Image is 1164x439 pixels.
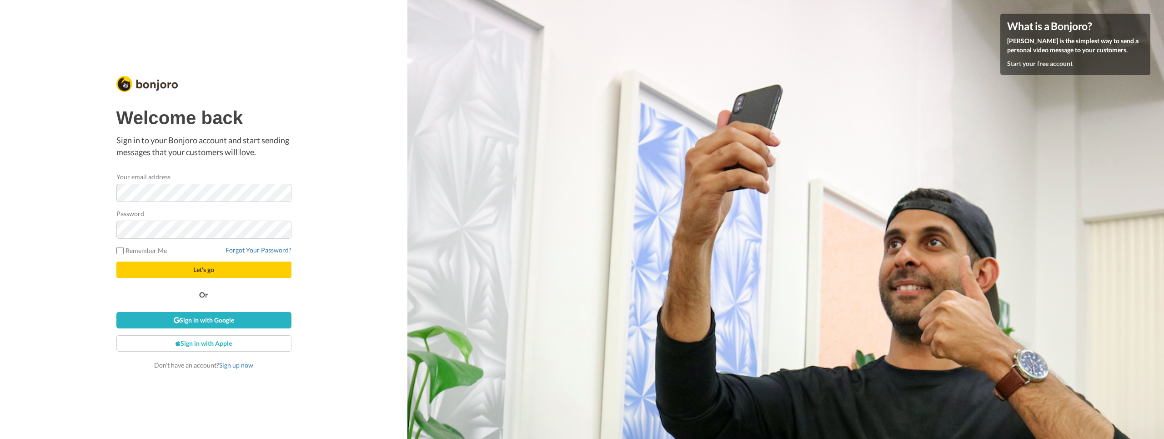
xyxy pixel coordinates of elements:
a: Sign up now [219,361,253,369]
a: Sign in with Google [116,312,291,328]
a: Start your free account [1007,60,1073,67]
p: Sign in to your Bonjoro account and start sending messages that your customers will love. [116,135,291,158]
a: Sign in with Apple [116,335,291,352]
input: Remember Me [116,247,124,254]
label: Remember Me [116,246,167,255]
h1: Welcome back [116,108,291,128]
button: Let's go [116,262,291,278]
a: Forgot Your Password? [226,246,291,254]
label: Password [116,209,145,218]
span: Or [197,292,210,298]
span: Don’t have an account? [154,361,253,369]
h4: What is a Bonjoro? [1007,20,1144,32]
p: [PERSON_NAME] is the simplest way to send a personal video message to your customers. [1007,36,1144,55]
label: Your email address [116,172,171,182]
span: Let's go [193,266,214,273]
